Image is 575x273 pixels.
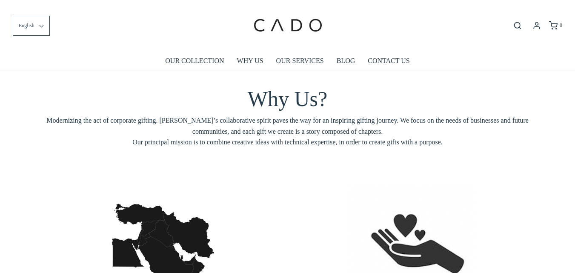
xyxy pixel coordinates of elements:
[368,51,409,71] a: CONTACT US
[337,51,355,71] a: BLOG
[13,16,50,36] button: English
[560,22,562,28] span: 0
[510,21,525,30] button: Open search bar
[548,21,562,30] a: 0
[165,51,224,71] a: OUR COLLECTION
[237,51,263,71] a: WHY US
[19,22,34,30] span: English
[45,115,530,148] span: Modernizing the act of corporate gifting. [PERSON_NAME]’s collaborative spirit paves the way for ...
[251,6,323,45] img: cadogifting
[276,51,324,71] a: OUR SERVICES
[248,87,327,111] span: Why Us?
